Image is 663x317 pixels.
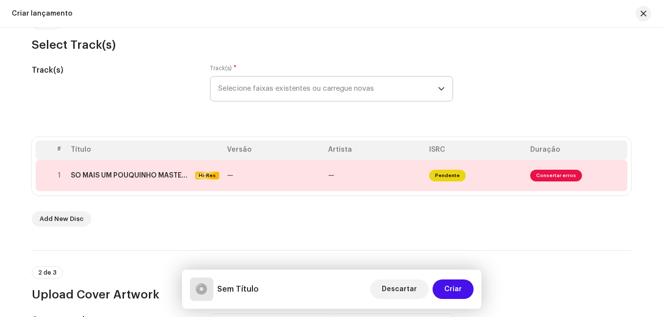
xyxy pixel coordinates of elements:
th: ISRC [425,140,526,160]
span: — [328,172,334,179]
span: — [227,172,233,179]
button: Descartar [370,279,429,299]
span: Criar [444,279,462,299]
button: Criar [433,279,474,299]
th: Título [67,140,223,160]
h3: Select Track(s) [32,37,631,53]
h5: Sem Título [217,283,259,295]
span: Selecione faixas existentes ou carregue novas [218,77,438,101]
h5: Track(s) [32,64,194,76]
span: Pendente [429,170,466,181]
div: SÓ MAIS UM POUQUINHO MASTER 1.wav [71,172,191,179]
th: Artista [324,140,425,160]
span: Descartar [382,279,417,299]
span: Hi-Res [196,172,218,179]
span: Consertar erros [530,170,582,181]
label: Track(s) [210,64,237,72]
h3: Upload Cover Artwork [32,287,631,302]
th: Duração [526,140,627,160]
th: Versão [223,140,324,160]
div: dropdown trigger [438,77,445,101]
